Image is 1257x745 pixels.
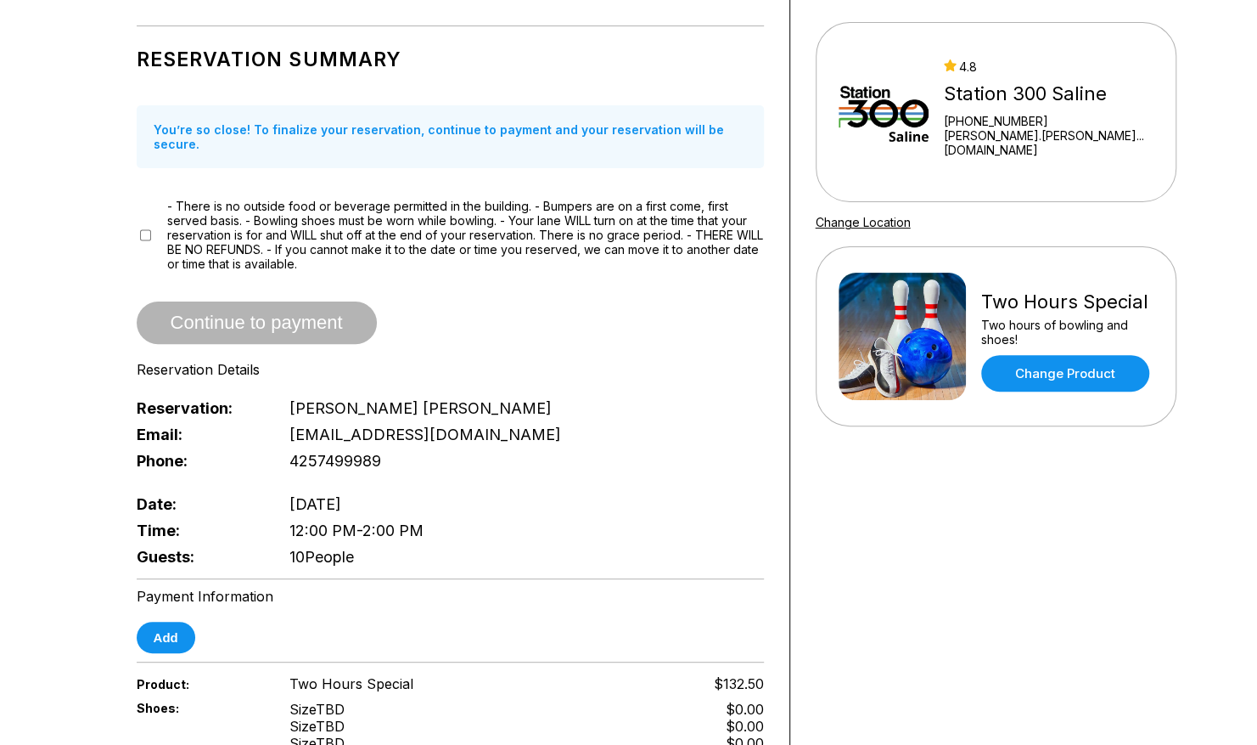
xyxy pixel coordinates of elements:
[839,273,966,400] img: Two Hours Special
[289,399,552,417] span: [PERSON_NAME] [PERSON_NAME]
[137,622,195,653] button: Add
[137,361,764,378] div: Reservation Details
[981,291,1153,313] div: Two Hours Special
[714,675,764,692] span: $132.50
[137,701,262,715] span: Shoes:
[944,82,1153,105] div: Station 300 Saline
[839,48,929,176] img: Station 300 Saline
[137,399,262,417] span: Reservation:
[137,548,262,566] span: Guests:
[289,426,561,443] span: [EMAIL_ADDRESS][DOMAIN_NAME]
[137,495,262,513] span: Date:
[726,718,764,735] div: $0.00
[289,495,341,513] span: [DATE]
[981,355,1149,392] a: Change Product
[289,522,424,539] span: 12:00 PM - 2:00 PM
[137,452,262,470] span: Phone:
[137,588,764,605] div: Payment Information
[944,59,1153,74] div: 4.8
[137,105,764,168] div: You’re so close! To finalize your reservation, continue to payment and your reservation will be s...
[289,548,354,566] span: 10 People
[289,701,345,718] div: Size TBD
[289,718,345,735] div: Size TBD
[289,675,413,692] span: Two Hours Special
[816,215,911,229] a: Change Location
[137,426,262,443] span: Email:
[137,522,262,539] span: Time:
[981,318,1153,347] div: Two hours of bowling and shoes!
[137,48,764,71] h1: Reservation Summary
[944,128,1153,157] a: [PERSON_NAME].[PERSON_NAME]...[DOMAIN_NAME]
[167,199,764,271] span: - There is no outside food or beverage permitted in the building. - Bumpers are on a first come, ...
[137,677,262,691] span: Product:
[289,452,381,470] span: 4257499989
[944,114,1153,128] div: [PHONE_NUMBER]
[726,701,764,718] div: $0.00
